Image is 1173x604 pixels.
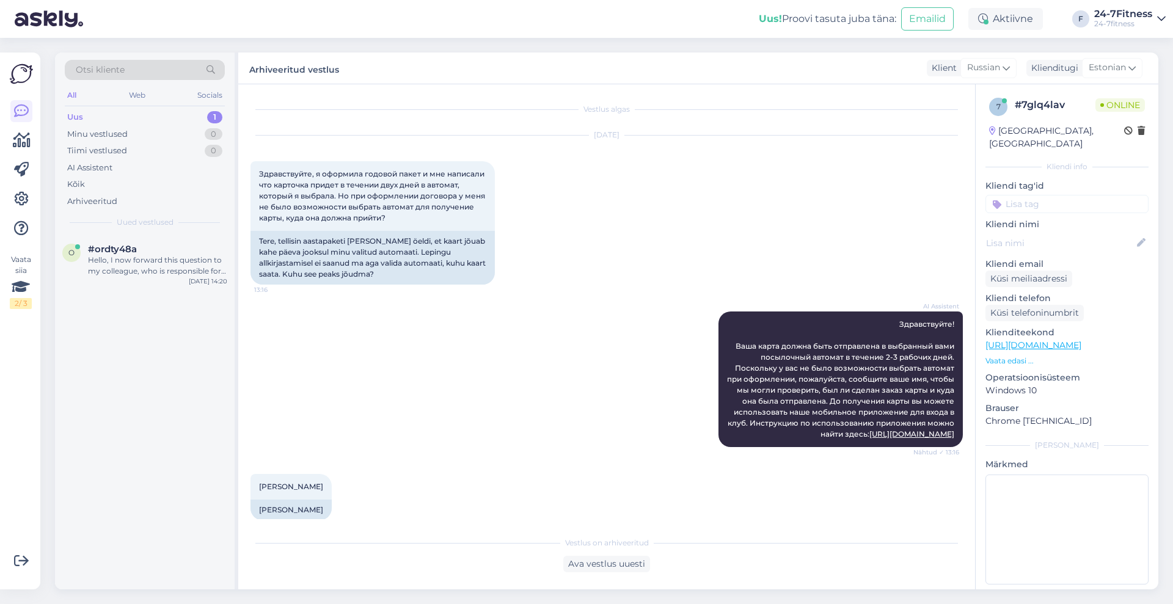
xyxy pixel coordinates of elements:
[250,104,963,115] div: Vestlus algas
[913,448,959,457] span: Nähtud ✓ 13:16
[67,195,117,208] div: Arhiveeritud
[205,128,222,140] div: 0
[985,305,1084,321] div: Küsi telefoninumbrit
[67,128,128,140] div: Minu vestlused
[67,111,83,123] div: Uus
[117,217,174,228] span: Uued vestlused
[68,248,75,257] span: o
[989,125,1124,150] div: [GEOGRAPHIC_DATA], [GEOGRAPHIC_DATA]
[985,402,1149,415] p: Brauser
[88,255,227,277] div: Hello, I now forward this question to my colleague, who is responsible for this. The reply will b...
[869,429,954,438] a: [URL][DOMAIN_NAME]
[1095,98,1145,112] span: Online
[759,12,896,26] div: Proovi tasuta juba täna:
[250,500,332,520] div: [PERSON_NAME]
[727,319,956,438] span: Здравствуйте! Ваша карта должна быть отправлена в выбранный вами посылочный автомат в течение 2-3...
[1094,9,1166,29] a: 24-7Fitness24-7fitness
[985,292,1149,305] p: Kliendi telefon
[985,384,1149,397] p: Windows 10
[10,62,33,86] img: Askly Logo
[67,145,127,157] div: Tiimi vestlused
[565,537,649,548] span: Vestlus on arhiveeritud
[985,195,1149,213] input: Lisa tag
[88,244,137,255] span: #ordty48a
[1072,10,1089,27] div: F
[986,236,1135,250] input: Lisa nimi
[76,64,125,76] span: Otsi kliente
[985,440,1149,451] div: [PERSON_NAME]
[259,169,487,222] span: Здравствуйте, я оформила годовой пакет и мне написали что карточка придет в течении двух дней в а...
[195,87,225,103] div: Socials
[205,145,222,157] div: 0
[967,61,1000,75] span: Russian
[759,13,782,24] b: Uus!
[1094,9,1152,19] div: 24-7Fitness
[65,87,79,103] div: All
[250,129,963,140] div: [DATE]
[985,340,1081,351] a: [URL][DOMAIN_NAME]
[927,62,957,75] div: Klient
[985,371,1149,384] p: Operatsioonisüsteem
[901,7,954,31] button: Emailid
[1015,98,1095,112] div: # 7glq4lav
[259,482,323,491] span: [PERSON_NAME]
[126,87,148,103] div: Web
[10,298,32,309] div: 2 / 3
[563,556,650,572] div: Ava vestlus uuesti
[996,102,1001,111] span: 7
[1094,19,1152,29] div: 24-7fitness
[985,415,1149,428] p: Chrome [TECHNICAL_ID]
[254,285,300,294] span: 13:16
[10,254,32,309] div: Vaata siia
[67,162,112,174] div: AI Assistent
[207,111,222,123] div: 1
[985,271,1072,287] div: Küsi meiliaadressi
[985,355,1149,366] p: Vaata edasi ...
[913,302,959,311] span: AI Assistent
[985,161,1149,172] div: Kliendi info
[985,326,1149,339] p: Klienditeekond
[1026,62,1078,75] div: Klienditugi
[985,258,1149,271] p: Kliendi email
[250,231,495,285] div: Tere, tellisin aastapaketi [PERSON_NAME] öeldi, et kaart jõuab kahe päeva jooksul minu valitud au...
[985,458,1149,471] p: Märkmed
[249,60,339,76] label: Arhiveeritud vestlus
[1089,61,1126,75] span: Estonian
[968,8,1043,30] div: Aktiivne
[189,277,227,286] div: [DATE] 14:20
[985,180,1149,192] p: Kliendi tag'id
[985,218,1149,231] p: Kliendi nimi
[67,178,85,191] div: Kõik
